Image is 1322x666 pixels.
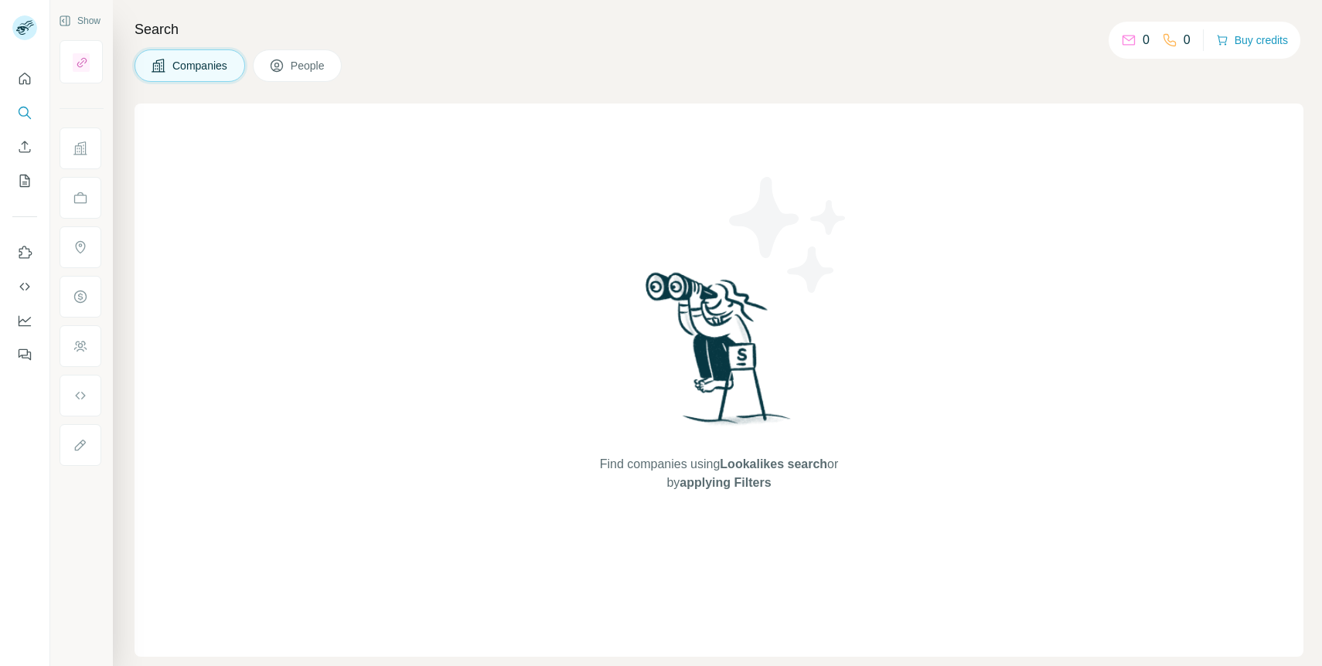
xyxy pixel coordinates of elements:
img: Surfe Illustration - Woman searching with binoculars [639,268,799,440]
button: Show [48,9,111,32]
p: 0 [1143,31,1150,49]
span: Lookalikes search [720,457,827,471]
button: Dashboard [12,307,37,335]
button: Quick start [12,65,37,93]
h4: Search [135,19,1303,40]
span: Companies [172,58,229,73]
img: Surfe Illustration - Stars [719,165,858,304]
p: 0 [1184,31,1191,49]
button: Use Surfe on LinkedIn [12,239,37,267]
button: Use Surfe API [12,273,37,301]
span: People [291,58,326,73]
button: Buy credits [1216,29,1288,51]
button: Search [12,99,37,127]
button: Enrich CSV [12,133,37,161]
span: Find companies using or by [595,455,843,492]
span: applying Filters [680,476,771,489]
button: Feedback [12,341,37,369]
button: My lists [12,167,37,195]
